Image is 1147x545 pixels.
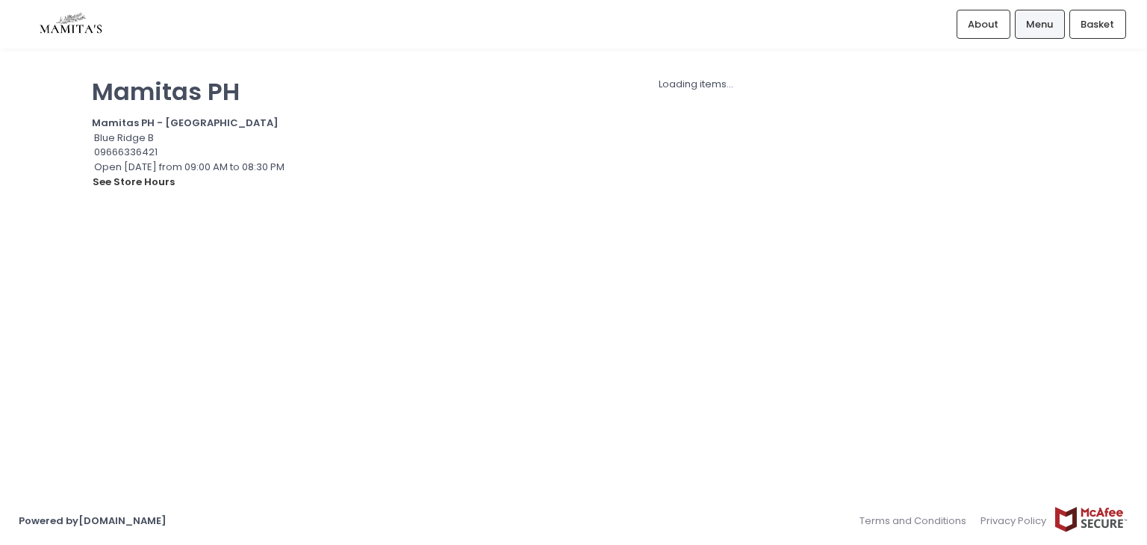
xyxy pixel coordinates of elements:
[338,77,1055,92] div: Loading items...
[92,116,279,130] b: Mamitas PH - [GEOGRAPHIC_DATA]
[92,160,319,190] div: Open [DATE] from 09:00 AM to 08:30 PM
[92,77,319,106] p: Mamitas PH
[92,145,319,160] div: 09666336421
[957,10,1010,38] a: About
[19,11,123,37] img: logo
[860,506,974,535] a: Terms and Conditions
[92,174,175,190] button: see store hours
[1015,10,1065,38] a: Menu
[1026,17,1053,32] span: Menu
[1054,506,1128,532] img: mcafee-secure
[19,514,167,528] a: Powered by[DOMAIN_NAME]
[968,17,998,32] span: About
[974,506,1054,535] a: Privacy Policy
[92,131,319,146] div: Blue Ridge B
[1081,17,1114,32] span: Basket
